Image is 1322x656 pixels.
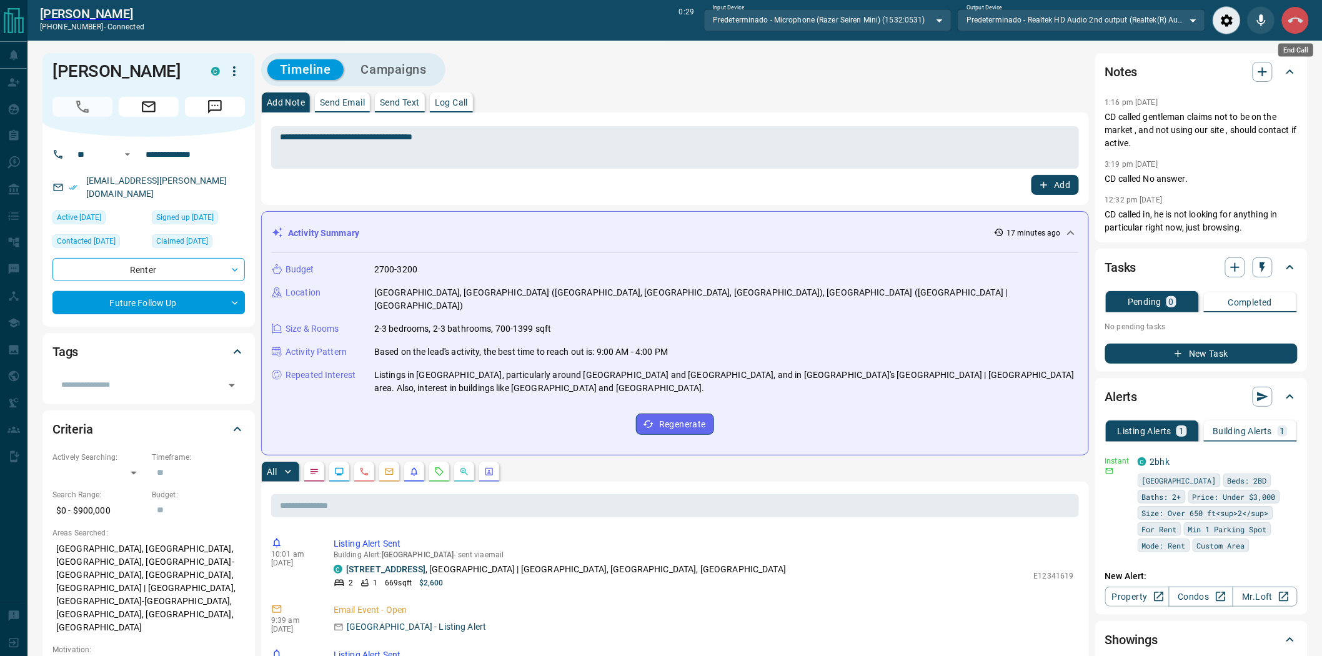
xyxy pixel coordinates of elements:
[1105,252,1298,282] div: Tasks
[334,467,344,477] svg: Lead Browsing Activity
[271,625,315,634] p: [DATE]
[86,176,227,199] a: [EMAIL_ADDRESS][PERSON_NAME][DOMAIN_NAME]
[1142,539,1186,552] span: Mode: Rent
[320,98,365,107] p: Send Email
[52,414,245,444] div: Criteria
[1105,382,1298,412] div: Alerts
[373,577,377,589] p: 1
[40,21,144,32] p: [PHONE_NUMBER] -
[435,98,468,107] p: Log Call
[374,369,1078,395] p: Listings in [GEOGRAPHIC_DATA], particularly around [GEOGRAPHIC_DATA] and [GEOGRAPHIC_DATA], and i...
[1128,297,1161,306] p: Pending
[1228,474,1267,487] span: Beds: 2BD
[152,211,245,228] div: Wed May 15 2019
[286,322,339,335] p: Size & Rooms
[286,286,321,299] p: Location
[334,604,1074,617] p: Email Event - Open
[347,620,486,634] p: [GEOGRAPHIC_DATA] - Listing Alert
[309,467,319,477] svg: Notes
[286,345,347,359] p: Activity Pattern
[267,98,305,107] p: Add Note
[1034,570,1074,582] p: E12341619
[1105,172,1298,186] p: CD called No answer.
[713,4,745,12] label: Input Device
[1105,196,1163,204] p: 12:32 pm [DATE]
[286,369,355,382] p: Repeated Interest
[271,559,315,567] p: [DATE]
[1105,111,1298,150] p: CD called gentleman claims not to be on the market , and not using our site , should contact if a...
[1105,625,1298,655] div: Showings
[52,234,146,252] div: Mon Jan 06 2025
[156,235,208,247] span: Claimed [DATE]
[1105,317,1298,336] p: No pending tasks
[1105,257,1136,277] h2: Tasks
[374,286,1078,312] p: [GEOGRAPHIC_DATA], [GEOGRAPHIC_DATA] ([GEOGRAPHIC_DATA], [GEOGRAPHIC_DATA], [GEOGRAPHIC_DATA]), [...
[334,565,342,574] div: condos.ca
[156,211,214,224] span: Signed up [DATE]
[958,9,1205,31] div: Predeterminado - Realtek HD Audio 2nd output (Realtek(R) Audio)
[382,550,454,559] span: [GEOGRAPHIC_DATA]
[334,550,1074,559] p: Building Alert : - sent via email
[1150,457,1170,467] a: 2bhk
[152,489,245,500] p: Budget:
[409,467,419,477] svg: Listing Alerts
[1281,6,1310,34] div: End Call
[334,537,1074,550] p: Listing Alert Sent
[1280,427,1285,435] p: 1
[1105,570,1298,583] p: New Alert:
[152,452,245,463] p: Timeframe:
[1213,427,1273,435] p: Building Alerts
[1228,298,1273,307] p: Completed
[1142,523,1177,535] span: For Rent
[1105,587,1170,607] a: Property
[1197,539,1245,552] span: Custom Area
[52,342,78,362] h2: Tags
[1105,208,1298,234] p: CD called in, he is not looking for anything in particular right now, just browsing.
[52,452,146,463] p: Actively Searching:
[484,467,494,477] svg: Agent Actions
[1105,467,1114,475] svg: Email
[374,345,668,359] p: Based on the lead's activity, the best time to reach out is: 9:00 AM - 4:00 PM
[346,564,425,574] a: [STREET_ADDRESS]
[69,183,77,192] svg: Email Verified
[1179,427,1184,435] p: 1
[57,211,101,224] span: Active [DATE]
[286,263,314,276] p: Budget
[1213,6,1241,34] div: Audio Settings
[346,563,786,576] p: , [GEOGRAPHIC_DATA] | [GEOGRAPHIC_DATA], [GEOGRAPHIC_DATA], [GEOGRAPHIC_DATA]
[419,577,444,589] p: $2,600
[1105,630,1158,650] h2: Showings
[52,291,245,314] div: Future Follow Up
[52,337,245,367] div: Tags
[679,6,694,34] p: 0:29
[636,414,714,435] button: Regenerate
[52,489,146,500] p: Search Range:
[349,577,353,589] p: 2
[40,6,144,21] a: [PERSON_NAME]
[52,258,245,281] div: Renter
[267,59,344,80] button: Timeline
[1278,44,1313,57] div: End Call
[967,4,1002,12] label: Output Device
[52,539,245,638] p: [GEOGRAPHIC_DATA], [GEOGRAPHIC_DATA], [GEOGRAPHIC_DATA], [GEOGRAPHIC_DATA]-[GEOGRAPHIC_DATA], [GE...
[272,222,1078,245] div: Activity Summary17 minutes ago
[1233,587,1297,607] a: Mr.Loft
[1193,490,1276,503] span: Price: Under $3,000
[1142,507,1269,519] span: Size: Over 650 ft<sup>2</sup>
[107,22,144,31] span: connected
[52,211,146,228] div: Wed Aug 13 2025
[1169,587,1233,607] a: Condos
[349,59,439,80] button: Campaigns
[52,500,146,521] p: $0 - $900,000
[1105,160,1158,169] p: 3:19 pm [DATE]
[52,644,245,655] p: Motivation:
[1169,297,1174,306] p: 0
[52,527,245,539] p: Areas Searched:
[459,467,469,477] svg: Opportunities
[1105,455,1130,467] p: Instant
[267,467,277,476] p: All
[211,67,220,76] div: condos.ca
[704,9,952,31] div: Predeterminado - Microphone (Razer Seiren Mini) (1532:0531)
[152,234,245,252] div: Wed May 15 2019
